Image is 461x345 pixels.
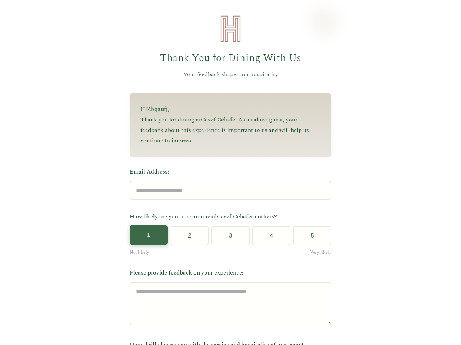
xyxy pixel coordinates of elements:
span: Not likely [130,249,149,256]
span: Zbggufj [147,105,168,114]
button: 4 [252,226,291,245]
label: Email Address: [130,167,331,177]
h1: Thank You for Dining With Us [130,50,331,66]
button: 3 [211,226,250,245]
button: 1 [130,225,168,245]
label: How likely are you to recommend to others? [130,212,331,222]
label: Please provide feedback on your experience: [130,268,331,278]
span: Cevzf Cebcfe [201,115,235,124]
button: 5 [293,226,331,245]
p: Thank you for dining at . As a valued guest, your feedback about this experience is important to ... [140,115,321,146]
img: Heirloom Hospitality Logo [216,14,245,43]
p: Your feedback shapes our hospitality [130,70,331,79]
p: Hi , [140,104,321,115]
span: Very likely [310,249,331,256]
button: 2 [171,226,209,245]
span: Cevzf Cebcfe [217,212,251,221]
